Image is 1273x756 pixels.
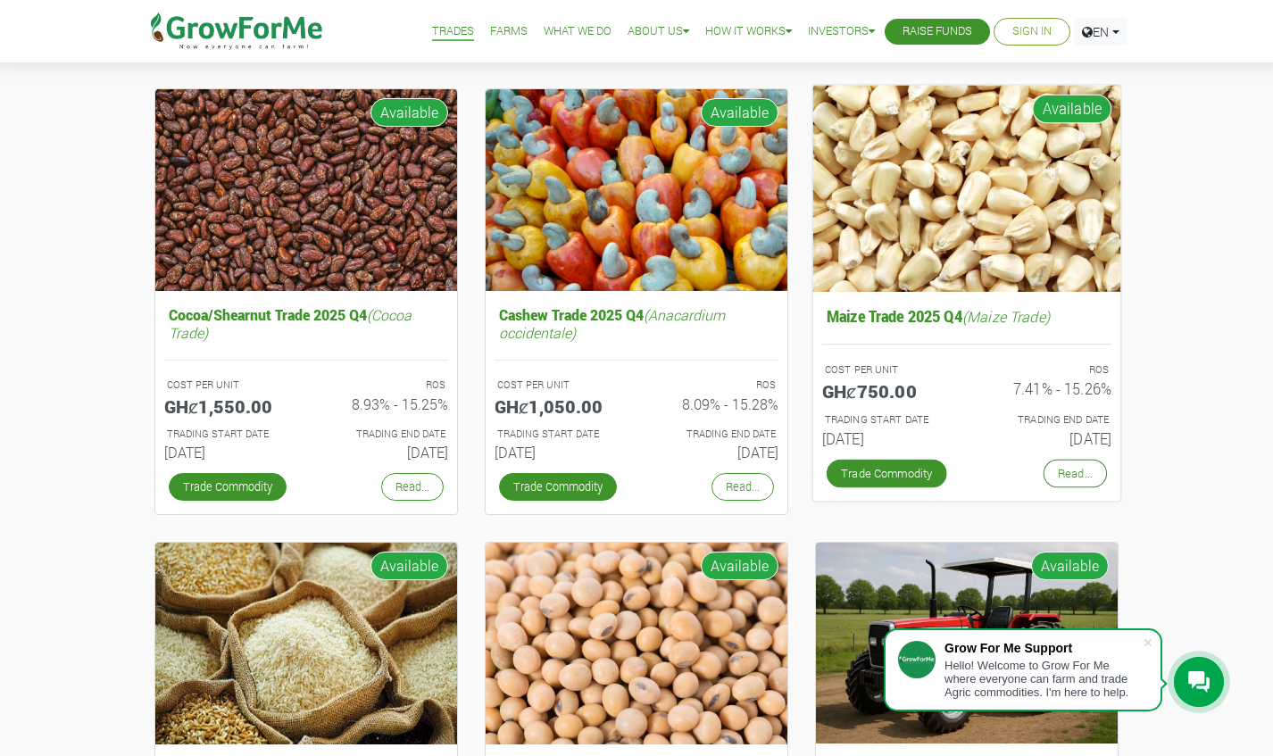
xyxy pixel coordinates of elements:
h6: [DATE] [822,429,953,447]
p: Estimated Trading End Date [653,427,776,442]
span: Available [1031,552,1109,580]
a: How it Works [705,22,792,41]
a: Trades [432,22,474,41]
p: ROS [653,378,776,393]
img: growforme image [486,89,787,292]
h6: [DATE] [980,429,1111,447]
h5: Maize Trade 2025 Q4 [822,303,1111,329]
a: Read... [711,473,774,501]
img: growforme image [155,543,457,745]
h5: GHȼ1,550.00 [164,395,293,417]
a: Trade Commodity [499,473,617,501]
h6: [DATE] [650,444,778,461]
i: (Cocoa Trade) [169,305,412,341]
p: Estimated Trading End Date [322,427,445,442]
h5: Cashew Trade 2025 Q4 [495,302,778,345]
a: Sign In [1012,22,1052,41]
div: Hello! Welcome to Grow For Me where everyone can farm and trade Agric commodities. I'm here to help. [944,659,1143,699]
a: Read... [1044,459,1107,487]
h5: Cocoa/Shearnut Trade 2025 Q4 [164,302,448,345]
a: EN [1074,18,1127,46]
img: growforme image [813,85,1121,291]
a: Read... [381,473,444,501]
a: Trade Commodity [827,459,947,487]
h6: [DATE] [495,444,623,461]
a: Raise Funds [903,22,972,41]
p: Estimated Trading Start Date [825,411,951,427]
div: Grow For Me Support [944,641,1143,655]
a: What We Do [544,22,612,41]
i: (Anacardium occidentale) [499,305,725,341]
span: Available [701,98,778,127]
a: Farms [490,22,528,41]
p: ROS [322,378,445,393]
span: Available [370,552,448,580]
a: Cashew Trade 2025 Q4(Anacardium occidentale) COST PER UNIT GHȼ1,050.00 ROS 8.09% - 15.28% TRADING... [495,302,778,468]
p: Estimated Trading Start Date [497,427,620,442]
span: Available [1032,94,1111,123]
p: COST PER UNIT [825,361,951,377]
p: COST PER UNIT [167,378,290,393]
h6: 8.93% - 15.25% [320,395,448,412]
h6: 7.41% - 15.26% [980,379,1111,397]
span: Available [701,552,778,580]
p: Estimated Trading End Date [983,411,1109,427]
h6: [DATE] [164,444,293,461]
img: growforme image [486,543,787,745]
span: Available [370,98,448,127]
img: growforme image [155,89,457,292]
a: Maize Trade 2025 Q4(Maize Trade) COST PER UNIT GHȼ750.00 ROS 7.41% - 15.26% TRADING START DATE [D... [822,303,1111,454]
a: About Us [628,22,689,41]
a: Cocoa/Shearnut Trade 2025 Q4(Cocoa Trade) COST PER UNIT GHȼ1,550.00 ROS 8.93% - 15.25% TRADING ST... [164,302,448,468]
a: Investors [808,22,875,41]
i: (Maize Trade) [962,306,1050,325]
h6: [DATE] [320,444,448,461]
img: growforme image [816,543,1118,744]
p: ROS [983,361,1109,377]
h5: GHȼ750.00 [822,379,953,401]
p: Estimated Trading Start Date [167,427,290,442]
h6: 8.09% - 15.28% [650,395,778,412]
h5: GHȼ1,050.00 [495,395,623,417]
a: Trade Commodity [169,473,287,501]
p: COST PER UNIT [497,378,620,393]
